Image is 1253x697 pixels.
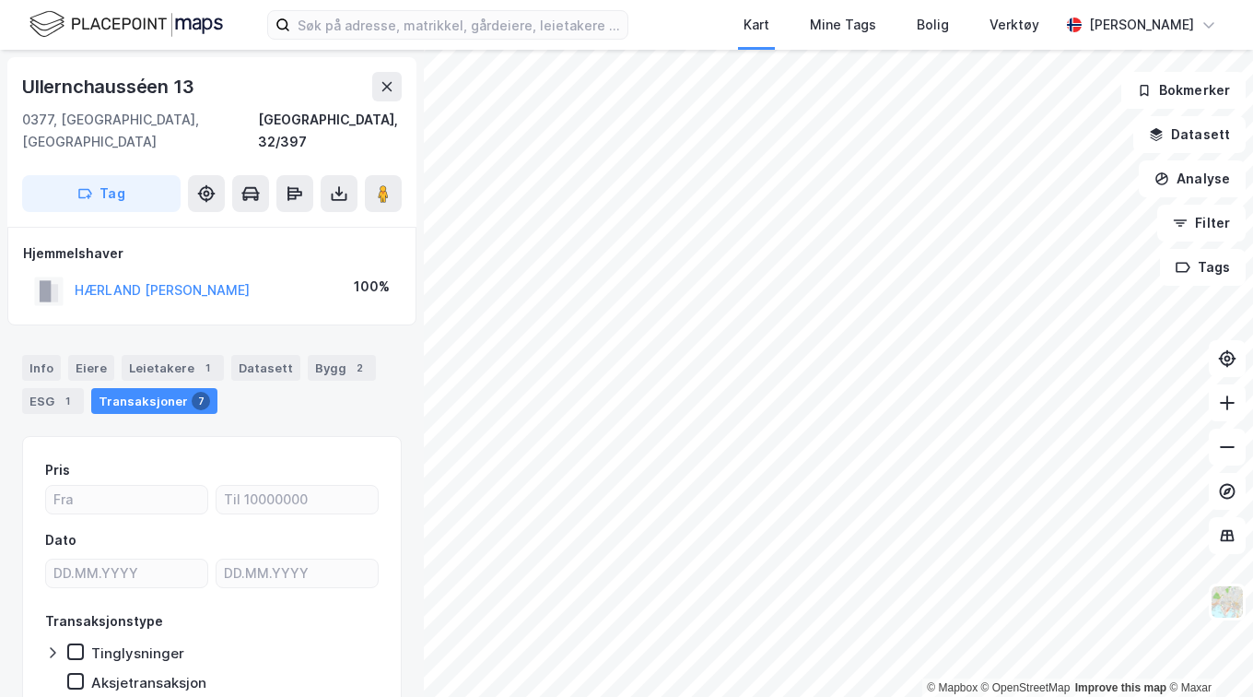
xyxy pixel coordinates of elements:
div: Aksjetransaksjon [91,674,206,691]
div: Mine Tags [810,14,876,36]
div: Leietakere [122,355,224,381]
img: logo.f888ab2527a4732fd821a326f86c7f29.svg [29,8,223,41]
div: 7 [192,392,210,410]
div: 2 [350,359,369,377]
div: Kart [744,14,769,36]
iframe: Chat Widget [1161,608,1253,697]
div: 1 [198,359,217,377]
div: Bygg [308,355,376,381]
input: DD.MM.YYYY [217,560,378,587]
input: DD.MM.YYYY [46,560,207,587]
img: Z [1210,585,1245,620]
input: Til 10000000 [217,486,378,514]
a: Mapbox [927,681,978,694]
button: Analyse [1139,160,1246,197]
div: Pris [45,459,70,481]
div: Datasett [231,355,300,381]
input: Søk på adresse, matrikkel, gårdeiere, leietakere eller personer [290,11,627,39]
button: Tag [22,175,181,212]
div: Info [22,355,61,381]
div: 100% [354,276,390,298]
button: Tags [1160,249,1246,286]
div: 1 [58,392,76,410]
div: [GEOGRAPHIC_DATA], 32/397 [258,109,402,153]
div: Bolig [917,14,949,36]
div: Hjemmelshaver [23,242,401,265]
div: Tinglysninger [91,644,184,662]
a: OpenStreetMap [981,681,1071,694]
input: Fra [46,486,207,514]
div: Eiere [68,355,114,381]
div: Dato [45,529,76,551]
button: Bokmerker [1121,72,1246,109]
div: Transaksjoner [91,388,217,414]
div: 0377, [GEOGRAPHIC_DATA], [GEOGRAPHIC_DATA] [22,109,258,153]
a: Improve this map [1075,681,1166,694]
button: Datasett [1133,116,1246,153]
div: [PERSON_NAME] [1089,14,1194,36]
div: Ullernchausséen 13 [22,72,197,101]
div: Verktøy [990,14,1039,36]
div: ESG [22,388,84,414]
div: Transaksjonstype [45,610,163,632]
button: Filter [1157,205,1246,242]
